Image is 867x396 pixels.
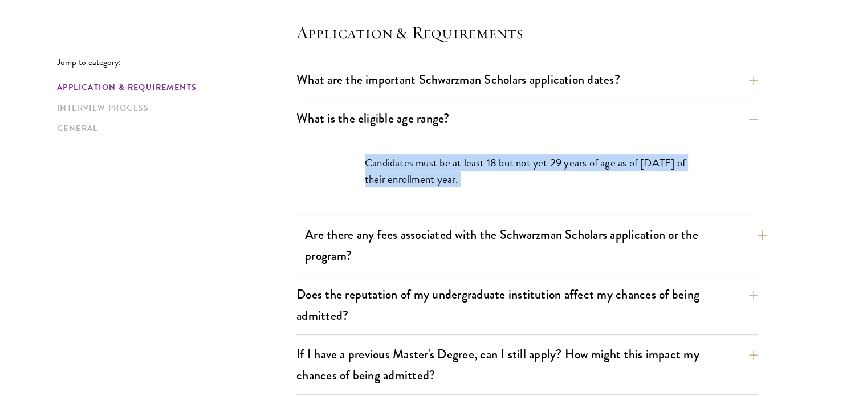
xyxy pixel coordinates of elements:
button: If I have a previous Master's Degree, can I still apply? How might this impact my chances of bein... [296,341,758,388]
button: What is the eligible age range? [296,105,758,131]
a: General [57,123,290,134]
button: What are the important Schwarzman Scholars application dates? [296,67,758,92]
p: Jump to category: [57,57,296,67]
a: Application & Requirements [57,81,290,93]
h4: Application & Requirements [296,21,758,44]
a: Interview Process [57,102,290,114]
p: Candidates must be at least 18 but not yet 29 years of age as of [DATE] of their enrollment year. [365,154,690,187]
button: Are there any fees associated with the Schwarzman Scholars application or the program? [305,222,767,268]
button: Does the reputation of my undergraduate institution affect my chances of being admitted? [296,281,758,328]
